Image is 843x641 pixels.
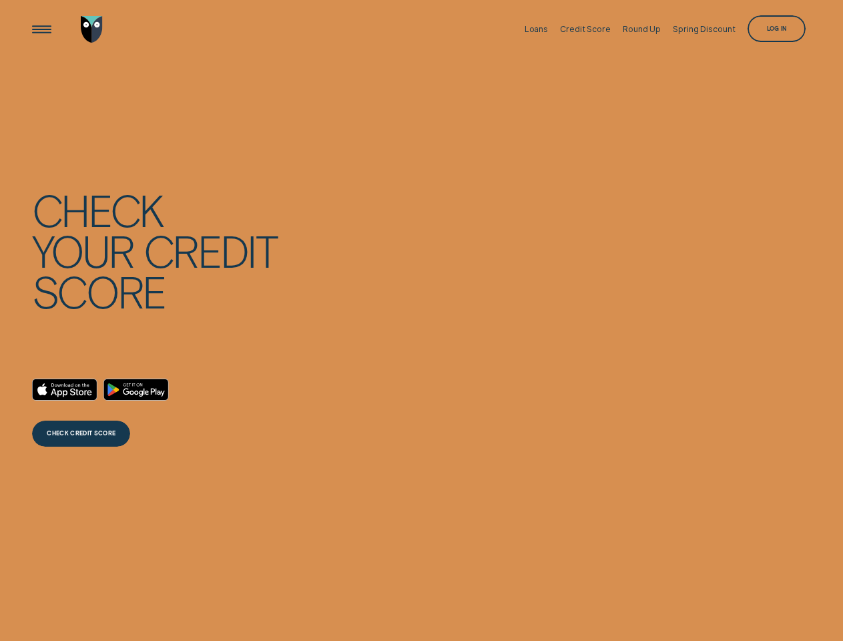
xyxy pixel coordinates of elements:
[623,24,661,34] div: Round Up
[103,379,170,401] a: Android App on Google Play
[525,24,548,34] div: Loans
[29,16,55,42] button: Open Menu
[81,16,103,42] img: Wisr
[560,24,611,34] div: Credit Score
[32,379,98,401] a: Download on the App Store
[673,24,735,34] div: Spring Discount
[32,421,130,447] a: CHECK CREDIT SCORE
[32,189,276,312] h4: Check your credit score
[748,15,806,41] button: Log in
